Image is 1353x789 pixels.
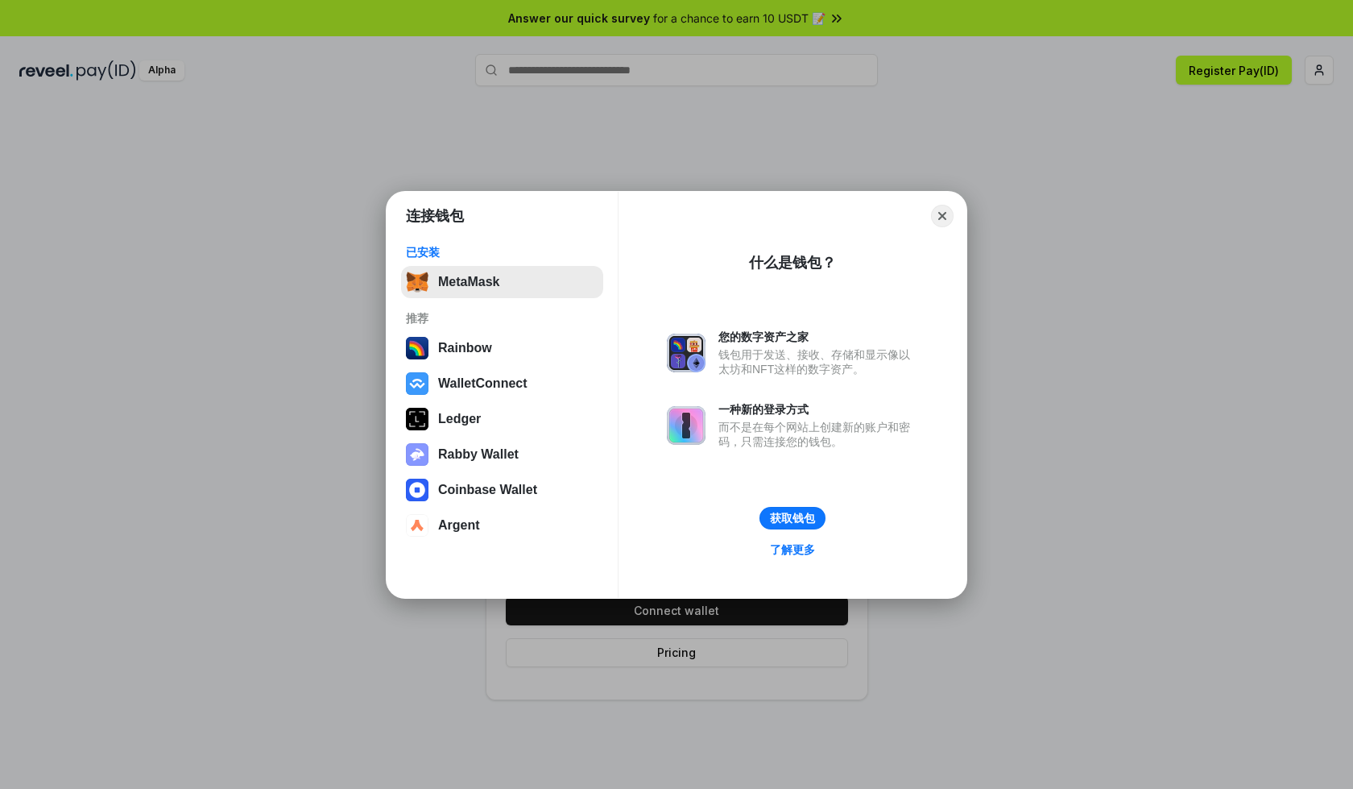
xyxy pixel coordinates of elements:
[438,518,480,533] div: Argent
[718,330,918,344] div: 您的数字资产之家
[749,253,836,272] div: 什么是钱包？
[770,511,815,525] div: 获取钱包
[401,438,603,471] button: Rabby Wallet
[718,420,918,449] div: 而不是在每个网站上创建新的账户和密码，只需连接您的钱包。
[406,372,428,395] img: svg+xml,%3Csvg%20width%3D%2228%22%20height%3D%2228%22%20viewBox%3D%220%200%2028%2028%22%20fill%3D...
[770,542,815,557] div: 了解更多
[667,406,705,445] img: svg+xml,%3Csvg%20xmlns%3D%22http%3A%2F%2Fwww.w3.org%2F2000%2Fsvg%22%20fill%3D%22none%22%20viewBox...
[438,275,499,289] div: MetaMask
[406,206,464,226] h1: 连接钱包
[759,507,825,529] button: 获取钱包
[406,311,598,326] div: 推荐
[406,245,598,260] div: 已安装
[718,402,918,417] div: 一种新的登录方式
[406,337,428,359] img: svg+xml,%3Csvg%20width%3D%22120%22%20height%3D%22120%22%20viewBox%3D%220%200%20120%20120%22%20fil...
[406,408,428,430] img: svg+xml,%3Csvg%20xmlns%3D%22http%3A%2F%2Fwww.w3.org%2F2000%2Fsvg%22%20width%3D%2228%22%20height%3...
[401,403,603,435] button: Ledger
[406,479,428,501] img: svg+xml,%3Csvg%20width%3D%2228%22%20height%3D%2228%22%20viewBox%3D%220%200%2028%2028%22%20fill%3D...
[401,368,603,400] button: WalletConnect
[760,539,825,560] a: 了解更多
[438,341,492,355] div: Rainbow
[438,412,481,426] div: Ledger
[718,347,918,376] div: 钱包用于发送、接收、存储和显示像以太坊和NFT这样的数字资产。
[401,474,603,506] button: Coinbase Wallet
[931,205,954,227] button: Close
[438,447,519,462] div: Rabby Wallet
[401,332,603,364] button: Rainbow
[401,266,603,298] button: MetaMask
[406,443,428,466] img: svg+xml,%3Csvg%20xmlns%3D%22http%3A%2F%2Fwww.w3.org%2F2000%2Fsvg%22%20fill%3D%22none%22%20viewBox...
[438,376,528,391] div: WalletConnect
[406,271,428,293] img: svg+xml,%3Csvg%20fill%3D%22none%22%20height%3D%2233%22%20viewBox%3D%220%200%2035%2033%22%20width%...
[667,334,705,372] img: svg+xml,%3Csvg%20xmlns%3D%22http%3A%2F%2Fwww.w3.org%2F2000%2Fsvg%22%20fill%3D%22none%22%20viewBox...
[401,509,603,542] button: Argent
[406,514,428,537] img: svg+xml,%3Csvg%20width%3D%2228%22%20height%3D%2228%22%20viewBox%3D%220%200%2028%2028%22%20fill%3D...
[438,483,537,497] div: Coinbase Wallet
